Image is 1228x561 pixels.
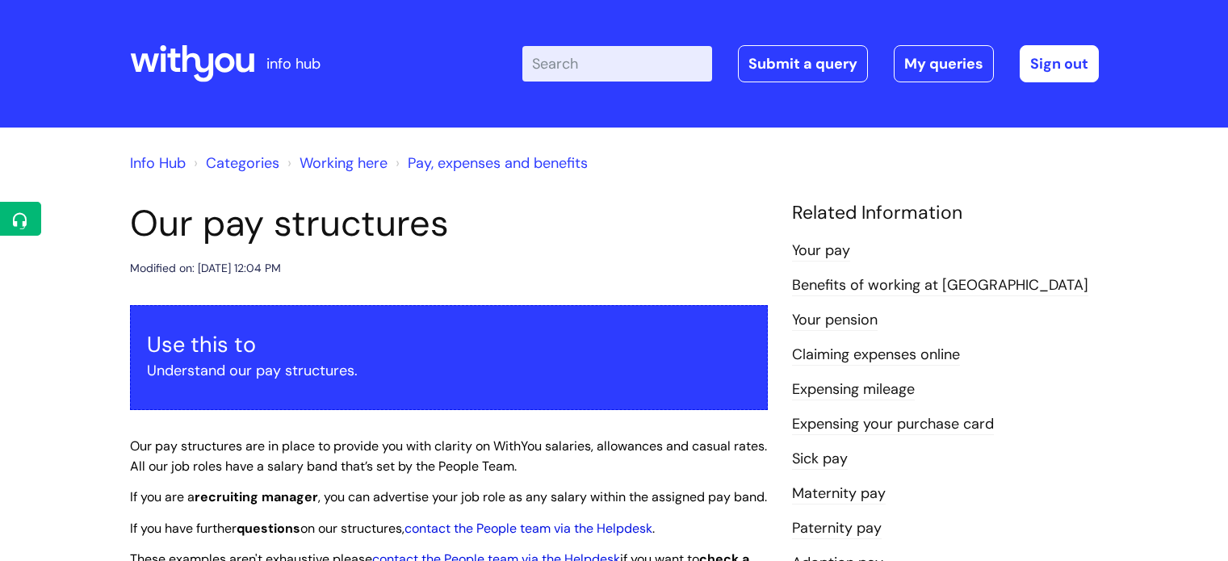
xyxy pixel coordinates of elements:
[283,150,388,176] li: Working here
[792,379,915,400] a: Expensing mileage
[792,414,994,435] a: Expensing your purchase card
[206,153,279,173] a: Categories
[130,488,767,505] span: If you are a , you can advertise your job role as any salary within the assigned pay band.
[195,488,318,505] strong: recruiting manager
[147,332,751,358] h3: Use this to
[404,520,652,537] a: contact the People team via the Helpdesk
[792,275,1088,296] a: Benefits of working at [GEOGRAPHIC_DATA]
[1020,45,1099,82] a: Sign out
[130,202,768,245] h1: Our pay structures
[130,437,767,475] span: Our pay structures are in place to provide you with clarity on WithYou salaries, allowances and c...
[408,153,588,173] a: Pay, expenses and benefits
[392,150,588,176] li: Pay, expenses and benefits
[147,358,751,383] p: Understand our pay structures.
[792,484,886,504] a: Maternity pay
[190,150,279,176] li: Solution home
[792,310,878,331] a: Your pension
[894,45,994,82] a: My queries
[266,51,321,77] p: info hub
[130,153,186,173] a: Info Hub
[792,241,850,262] a: Your pay
[792,518,882,539] a: Paternity pay
[130,258,281,278] div: Modified on: [DATE] 12:04 PM
[738,45,868,82] a: Submit a query
[522,45,1099,82] div: | -
[792,449,848,470] a: Sick pay
[522,46,712,82] input: Search
[130,520,655,537] span: If you have further on our structures, .
[237,520,300,537] strong: questions
[300,153,388,173] a: Working here
[792,345,960,366] a: Claiming expenses online
[792,202,1099,224] h4: Related Information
